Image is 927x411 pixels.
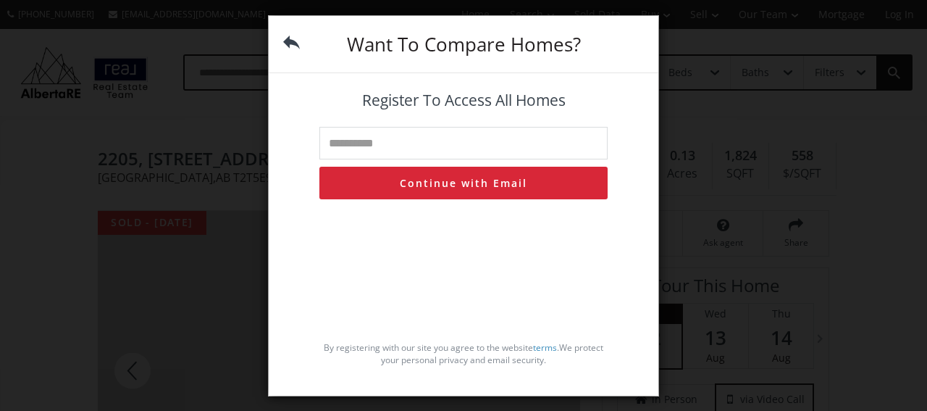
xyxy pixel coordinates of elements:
[533,341,557,354] a: terms
[283,34,300,51] img: back
[319,92,608,109] h4: Register To Access All Homes
[319,35,608,54] h3: Want To Compare Homes?
[319,341,608,366] p: By registering with our site you agree to the website . We protect your personal privacy and emai...
[319,167,608,199] button: Continue with Email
